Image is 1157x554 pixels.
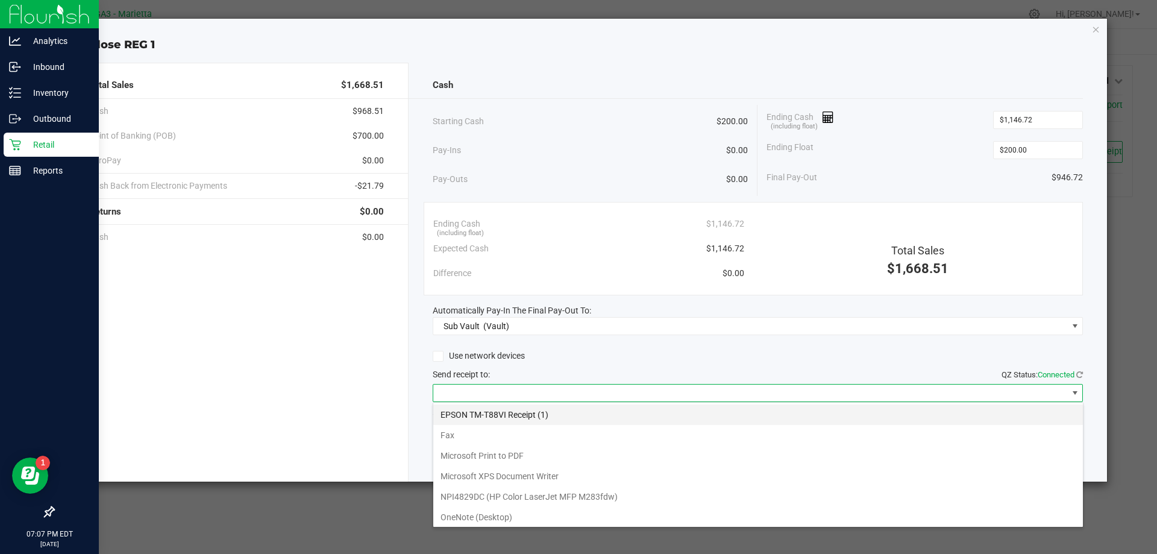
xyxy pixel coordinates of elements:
inline-svg: Outbound [9,113,21,125]
li: EPSON TM-T88VI Receipt (1) [433,404,1083,425]
span: Ending Cash [767,111,834,129]
span: Starting Cash [433,115,484,128]
span: $0.00 [726,144,748,157]
inline-svg: Inventory [9,87,21,99]
li: Microsoft XPS Document Writer [433,466,1083,486]
iframe: Resource center unread badge [36,456,50,470]
div: Close REG 1 [59,37,1108,53]
span: QZ Status: [1002,370,1083,379]
span: Total Sales [891,244,944,257]
span: Expected Cash [433,242,489,255]
p: Inventory [21,86,93,100]
span: AeroPay [89,154,121,167]
span: Difference [433,267,471,280]
span: (including float) [437,228,484,239]
span: $0.00 [723,267,744,280]
span: (Vault) [483,321,509,331]
span: -$21.79 [355,180,384,192]
p: Retail [21,137,93,152]
span: Point of Banking (POB) [89,130,176,142]
p: Outbound [21,112,93,126]
span: Automatically Pay-In The Final Pay-Out To: [433,306,591,315]
span: $1,668.51 [887,261,948,276]
span: $0.00 [362,231,384,244]
span: Pay-Outs [433,173,468,186]
span: Cash [433,78,453,92]
p: Inbound [21,60,93,74]
iframe: Resource center [12,458,48,494]
span: Pay-Ins [433,144,461,157]
li: NPI4829DC (HP Color LaserJet MFP M283fdw) [433,486,1083,507]
inline-svg: Reports [9,165,21,177]
p: Analytics [21,34,93,48]
div: Returns [89,199,384,225]
li: Microsoft Print to PDF [433,445,1083,466]
span: $1,146.72 [706,218,744,230]
inline-svg: Inbound [9,61,21,73]
span: (including float) [771,122,818,132]
p: Reports [21,163,93,178]
span: $0.00 [360,205,384,219]
li: OneNote (Desktop) [433,507,1083,527]
span: Ending Cash [433,218,480,230]
span: Cash Back from Electronic Payments [89,180,227,192]
span: $1,668.51 [341,78,384,92]
label: Use network devices [433,350,525,362]
span: $0.00 [726,173,748,186]
span: Ending Float [767,141,814,159]
inline-svg: Analytics [9,35,21,47]
span: $700.00 [353,130,384,142]
span: Connected [1038,370,1074,379]
span: $200.00 [716,115,748,128]
inline-svg: Retail [9,139,21,151]
li: Fax [433,425,1083,445]
span: Final Pay-Out [767,171,817,184]
span: Sub Vault [444,321,480,331]
p: [DATE] [5,540,93,549]
span: $0.00 [362,154,384,167]
p: 07:07 PM EDT [5,529,93,540]
span: Total Sales [89,78,134,92]
span: Send receipt to: [433,370,490,379]
span: $968.51 [353,105,384,118]
span: $946.72 [1052,171,1083,184]
span: $1,146.72 [706,242,744,255]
